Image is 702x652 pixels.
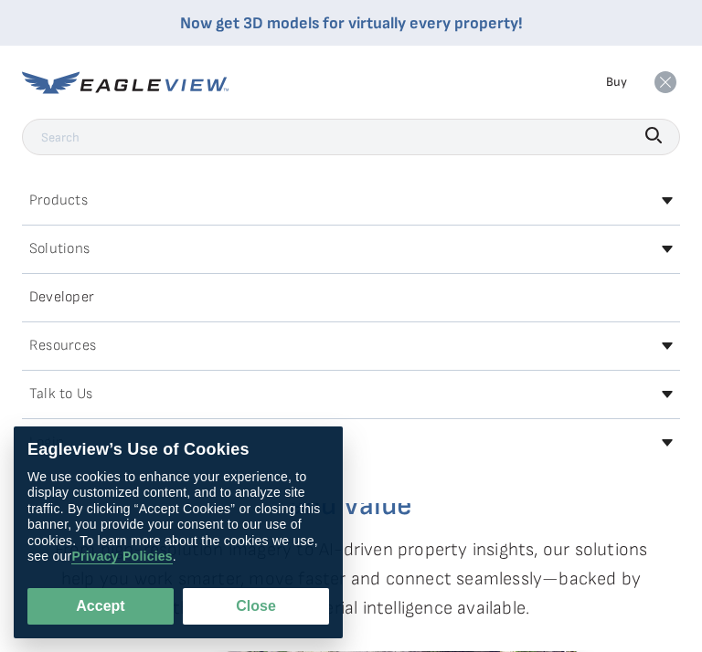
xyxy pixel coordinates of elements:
div: We use cookies to enhance your experience, to display customized content, and to analyze site tra... [27,469,329,565]
a: Privacy Policies [71,550,172,565]
button: Close [183,588,329,625]
p: From high-resolution imagery to AI-driven property insights, our solutions help you work smarter,... [22,535,680,623]
h2: Talk to Us [29,387,92,402]
h2: Solutions [29,242,90,257]
h2: Developer [29,290,94,305]
a: Developer [22,283,680,312]
button: Accept [27,588,174,625]
h2: A Distinctive Blend of Precision, Performance, and Value [22,462,680,521]
a: Now get 3D models for virtually every property! [180,14,523,33]
h2: Resources [29,339,96,353]
div: Eagleview’s Use of Cookies [27,440,329,460]
input: Search [22,119,680,155]
a: Buy [606,74,627,90]
h2: Products [29,194,88,208]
